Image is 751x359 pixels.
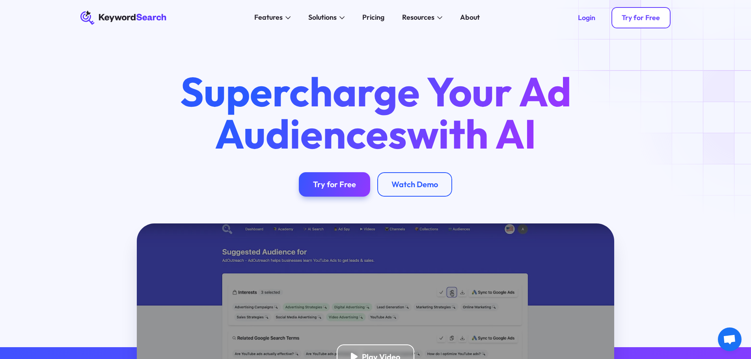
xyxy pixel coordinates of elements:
div: Resources [402,12,434,23]
div: Try for Free [313,179,356,189]
a: About [455,11,485,25]
div: Try for Free [622,13,660,22]
h1: Supercharge Your Ad Audiences [163,71,587,154]
span: with AI [407,108,536,159]
div: Watch Demo [391,179,438,189]
div: About [460,12,480,23]
a: Open chat [718,327,742,351]
a: Pricing [357,11,390,25]
a: Try for Free [299,172,370,197]
div: Pricing [362,12,384,23]
div: Solutions [308,12,337,23]
div: Features [254,12,283,23]
a: Try for Free [611,7,671,28]
a: Login [567,7,606,28]
div: Login [578,13,595,22]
